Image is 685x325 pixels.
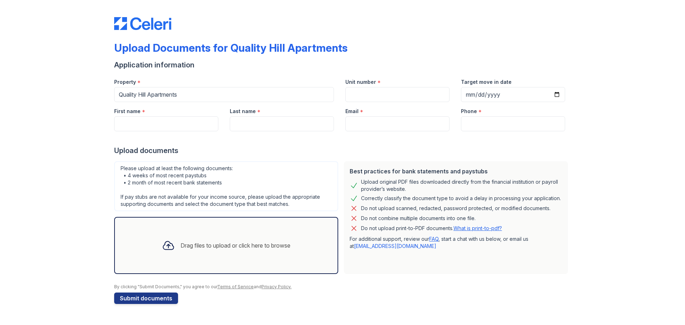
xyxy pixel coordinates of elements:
[461,108,477,115] label: Phone
[429,236,438,242] a: FAQ
[114,108,141,115] label: First name
[354,243,436,249] a: [EMAIL_ADDRESS][DOMAIN_NAME]
[262,284,291,289] a: Privacy Policy.
[114,60,571,70] div: Application information
[114,41,347,54] div: Upload Documents for Quality Hill Apartments
[114,146,571,156] div: Upload documents
[114,161,338,211] div: Please upload at least the following documents: • 4 weeks of most recent paystubs • 2 month of mo...
[361,178,562,193] div: Upload original PDF files downloaded directly from the financial institution or payroll provider’...
[345,78,376,86] label: Unit number
[361,214,476,223] div: Do not combine multiple documents into one file.
[361,204,550,213] div: Do not upload scanned, redacted, password protected, or modified documents.
[181,241,290,250] div: Drag files to upload or click here to browse
[114,78,136,86] label: Property
[350,235,562,250] p: For additional support, review our , start a chat with us below, or email us at
[345,108,359,115] label: Email
[217,284,254,289] a: Terms of Service
[350,167,562,176] div: Best practices for bank statements and paystubs
[361,194,561,203] div: Correctly classify the document type to avoid a delay in processing your application.
[114,284,571,290] div: By clicking "Submit Documents," you agree to our and
[461,78,512,86] label: Target move in date
[114,17,171,30] img: CE_Logo_Blue-a8612792a0a2168367f1c8372b55b34899dd931a85d93a1a3d3e32e68fde9ad4.png
[114,293,178,304] button: Submit documents
[453,225,502,231] a: What is print-to-pdf?
[361,225,502,232] p: Do not upload print-to-PDF documents.
[230,108,256,115] label: Last name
